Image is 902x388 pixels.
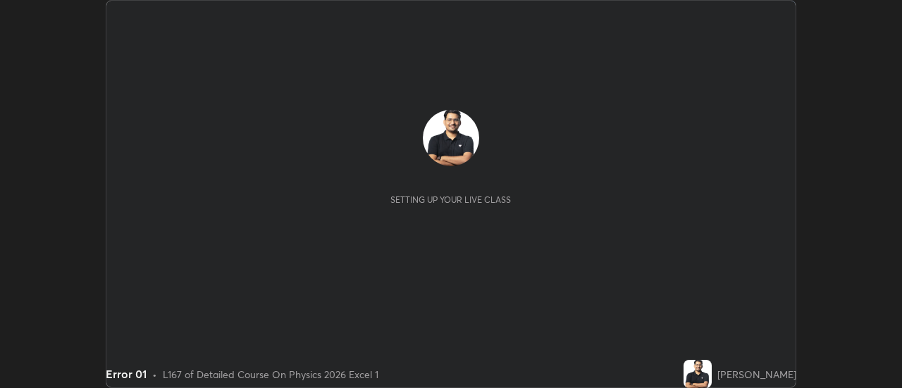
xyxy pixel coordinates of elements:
[163,367,378,382] div: L167 of Detailed Course On Physics 2026 Excel 1
[390,194,511,205] div: Setting up your live class
[106,365,147,382] div: Error 01
[152,367,157,382] div: •
[717,367,796,382] div: [PERSON_NAME]
[684,360,712,388] img: ceabdeb00eb74dbfa2d72374b0a91b33.jpg
[423,110,479,166] img: ceabdeb00eb74dbfa2d72374b0a91b33.jpg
